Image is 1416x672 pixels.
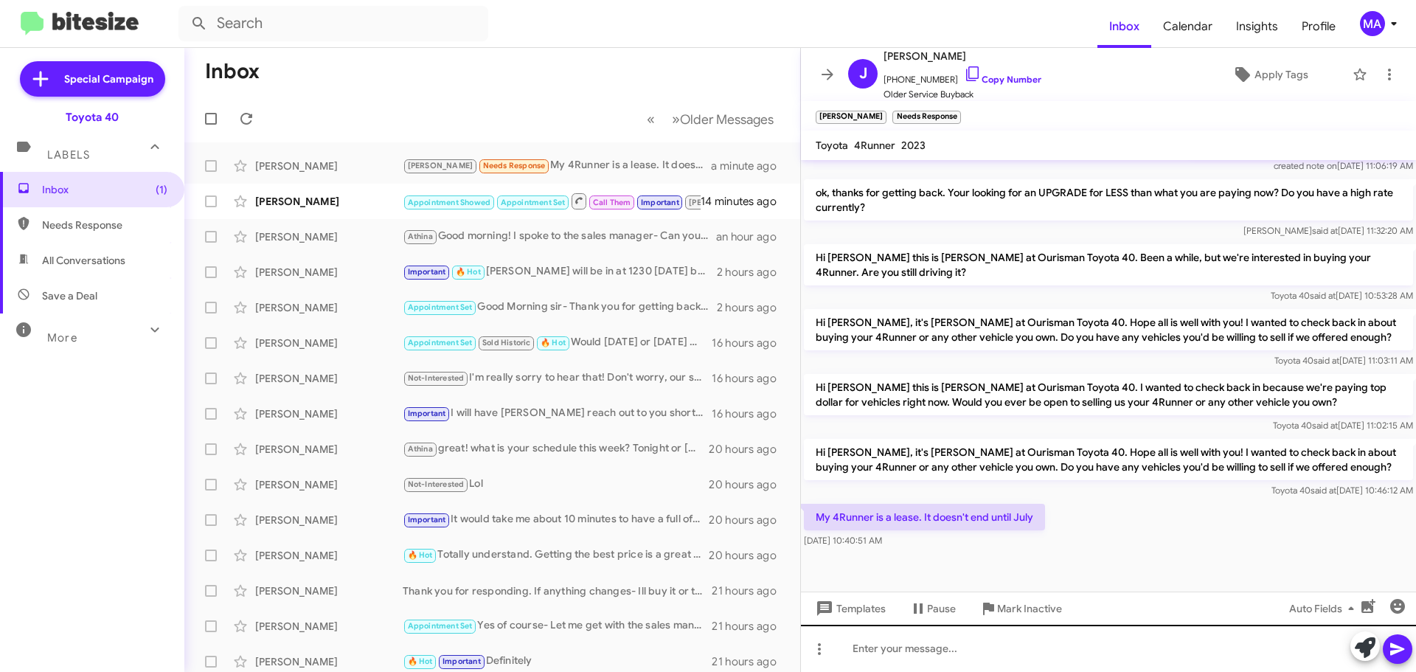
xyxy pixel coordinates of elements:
div: [PERSON_NAME] [255,406,403,421]
div: 2 hours ago [717,265,788,280]
div: Lol [403,476,709,493]
span: Appointment Showed [408,198,491,207]
div: [PERSON_NAME] [255,265,403,280]
div: I will have [PERSON_NAME] reach out to you shortly! [403,405,712,422]
span: » [672,110,680,128]
div: The vehicle is sold to Porsche. I have a Porsche now. [403,192,701,210]
span: 🔥 Hot [541,338,566,347]
span: Older Messages [680,111,774,128]
div: [PERSON_NAME] [255,194,403,209]
span: 2023 [901,139,926,152]
div: 2 hours ago [717,300,788,315]
div: 21 hours ago [712,654,788,669]
span: Toyota [816,139,848,152]
span: [PERSON_NAME] [689,198,754,207]
span: Toyota 40 [DATE] 11:02:15 AM [1273,420,1413,431]
p: ok, thanks for getting back. Your looking for an UPGRADE for LESS than what you are paying now? D... [804,179,1413,221]
div: 21 hours ago [712,583,788,598]
div: [PERSON_NAME] [255,336,403,350]
span: Toyota 40 [DATE] 10:53:28 AM [1271,290,1413,301]
span: Save a Deal [42,288,97,303]
span: Special Campaign [64,72,153,86]
div: 20 hours ago [709,442,788,457]
span: Not-Interested [408,373,465,383]
p: Hi [PERSON_NAME] this is [PERSON_NAME] at Ourisman Toyota 40. I wanted to check back in because w... [804,374,1413,415]
button: Pause [898,595,968,622]
div: [PERSON_NAME] [255,442,403,457]
span: 4Runner [854,139,895,152]
div: [PERSON_NAME] [255,300,403,315]
a: Calendar [1151,5,1224,48]
a: Insights [1224,5,1290,48]
span: More [47,331,77,344]
span: [PERSON_NAME] [884,47,1041,65]
button: Templates [801,595,898,622]
span: said at [1310,290,1336,301]
span: Apply Tags [1254,61,1308,88]
span: Sold Historic [482,338,531,347]
div: 16 hours ago [712,336,788,350]
span: [DATE] 10:40:51 AM [804,535,882,546]
div: I'm really sorry to hear that! Don't worry, our sales consultant [PERSON_NAME] will be more than ... [403,370,712,387]
div: My 4Runner is a lease. It doesn't end until July [403,157,711,174]
span: [PERSON_NAME] [DATE] 11:32:20 AM [1243,225,1413,236]
button: MA [1347,11,1400,36]
nav: Page navigation example [639,104,782,134]
span: Toyota 40 [DATE] 11:03:11 AM [1274,355,1413,366]
div: 20 hours ago [709,513,788,527]
a: Copy Number [964,74,1041,85]
span: Appointment Set [408,302,473,312]
button: Previous [638,104,664,134]
div: [PERSON_NAME] [255,583,403,598]
span: Older Service Buyback [884,87,1041,102]
span: 🔥 Hot [408,550,433,560]
span: said at [1312,420,1338,431]
div: 20 hours ago [709,548,788,563]
div: Yes of course- Let me get with the sales manager and get that over to you [403,617,712,634]
span: Needs Response [42,218,167,232]
div: MA [1360,11,1385,36]
div: 16 hours ago [712,371,788,386]
span: « [647,110,655,128]
button: Next [663,104,782,134]
button: Mark Inactive [968,595,1074,622]
span: Appointment Set [408,621,473,631]
div: a minute ago [711,159,788,173]
span: Athina [408,232,433,241]
span: Auto Fields [1289,595,1360,622]
span: All Conversations [42,253,125,268]
div: Totally understand. Getting the best price is a great plan. Let me know if I can help at all [403,547,709,564]
span: J [859,62,867,86]
span: Appointment Set [408,338,473,347]
small: [PERSON_NAME] [816,111,886,124]
p: Hi [PERSON_NAME], it's [PERSON_NAME] at Ourisman Toyota 40. Hope all is well with you! I wanted t... [804,309,1413,350]
span: Mark Inactive [997,595,1062,622]
span: Labels [47,148,90,162]
span: Toyota 40 [DATE] 10:46:12 AM [1271,485,1413,496]
div: Would [DATE] or [DATE] work for you? [403,334,712,351]
div: great! what is your schedule this week? Tonight or [DATE]? [403,440,709,457]
span: said at [1311,485,1336,496]
span: Athina [408,444,433,454]
div: Definitely [403,653,712,670]
span: created note on [1274,160,1337,171]
div: It would take me about 10 minutes to have a full offer to you [403,511,709,528]
span: Important [408,515,446,524]
div: [PERSON_NAME] [255,548,403,563]
h1: Inbox [205,60,260,83]
span: Inbox [1097,5,1151,48]
div: 14 minutes ago [701,194,788,209]
div: [PERSON_NAME] [255,371,403,386]
span: 🔥 Hot [456,267,481,277]
div: 20 hours ago [709,477,788,492]
div: [PERSON_NAME] [255,159,403,173]
div: [PERSON_NAME] will be in at 1230 [DATE] but I can help you before then if you are here for service [403,263,717,280]
span: Inbox [42,182,167,197]
a: Profile [1290,5,1347,48]
span: Pause [927,595,956,622]
div: [PERSON_NAME] [255,654,403,669]
span: 🔥 Hot [408,657,433,666]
